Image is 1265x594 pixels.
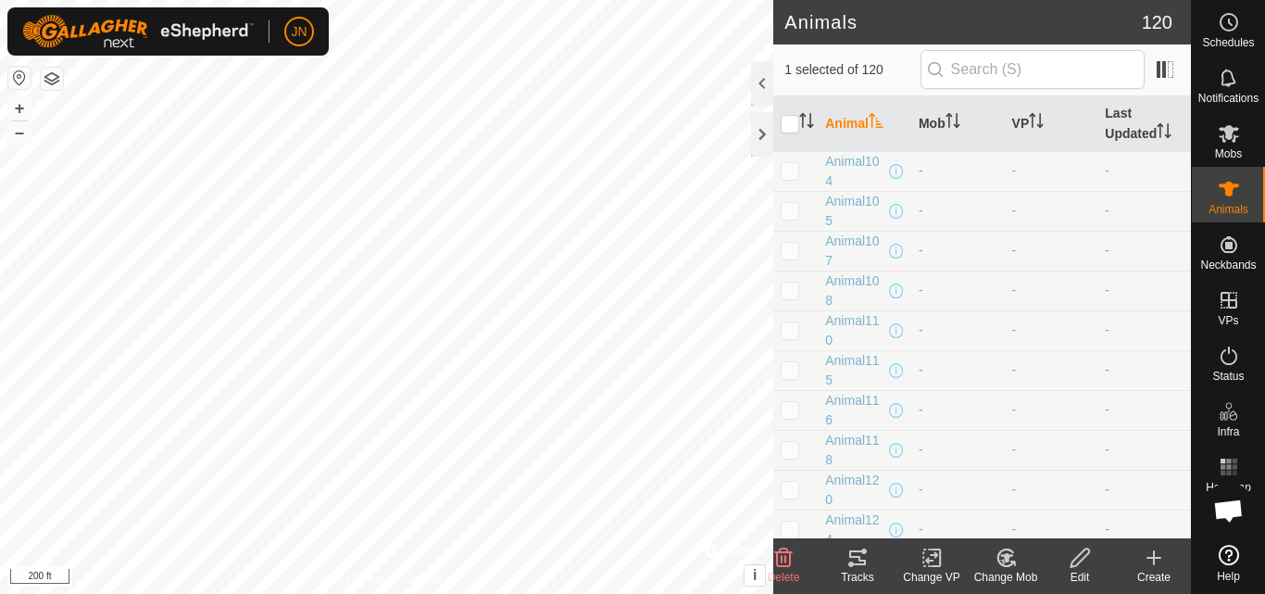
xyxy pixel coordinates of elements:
span: Help [1217,571,1240,582]
span: - [1105,442,1109,457]
button: Reset Map [8,67,31,89]
span: Animal107 [825,232,885,271]
div: Edit [1043,569,1117,586]
span: Infra [1217,426,1239,437]
span: - [1105,283,1109,297]
th: Animal [818,96,911,152]
span: - [1105,402,1109,417]
span: - [1105,203,1109,218]
span: Animal120 [825,471,885,510]
button: Map Layers [41,68,63,90]
span: Heatmap [1206,482,1251,493]
button: i [745,565,765,586]
app-display-virtual-paddock-transition: - [1012,482,1017,497]
span: Animal110 [825,311,885,350]
span: Schedules [1202,37,1254,48]
button: + [8,97,31,120]
app-display-virtual-paddock-transition: - [1012,402,1017,417]
span: - [1105,522,1109,537]
span: - [1105,243,1109,258]
span: - [1105,322,1109,337]
app-display-virtual-paddock-transition: - [1012,243,1017,258]
span: Neckbands [1200,259,1256,271]
span: Animals [1209,204,1248,215]
div: - [919,400,997,420]
app-display-virtual-paddock-transition: - [1012,362,1017,377]
span: Status [1212,371,1244,382]
span: Animal124 [825,511,885,550]
div: - [919,241,997,260]
span: - [1105,362,1109,377]
div: - [919,321,997,340]
p-sorticon: Activate to sort [1157,126,1171,141]
span: 120 [1142,8,1172,36]
span: Animal104 [825,152,885,191]
app-display-virtual-paddock-transition: - [1012,522,1017,537]
span: Notifications [1198,93,1259,104]
span: Delete [768,571,800,584]
div: Tracks [820,569,895,586]
div: - [919,161,997,181]
th: Mob [911,96,1005,152]
a: Privacy Policy [314,570,383,587]
div: - [919,440,997,460]
span: Animal116 [825,391,885,430]
app-display-virtual-paddock-transition: - [1012,203,1017,218]
div: Create [1117,569,1191,586]
img: Gallagher Logo [22,15,254,48]
span: - [1105,482,1109,497]
div: - [919,281,997,300]
app-display-virtual-paddock-transition: - [1012,322,1017,337]
span: Mobs [1215,148,1242,159]
button: – [8,121,31,144]
p-sorticon: Activate to sort [869,116,883,131]
p-sorticon: Activate to sort [1029,116,1044,131]
span: VPs [1218,315,1238,326]
th: Last Updated [1097,96,1191,152]
a: Help [1192,537,1265,589]
app-display-virtual-paddock-transition: - [1012,283,1017,297]
span: Animal115 [825,351,885,390]
div: Change Mob [969,569,1043,586]
span: 1 selected of 120 [784,60,920,80]
app-display-virtual-paddock-transition: - [1012,442,1017,457]
th: VP [1005,96,1098,152]
div: - [919,480,997,499]
a: Contact Us [405,570,459,587]
div: - [919,520,997,539]
app-display-virtual-paddock-transition: - [1012,163,1017,178]
h2: Animals [784,11,1141,33]
a: Open chat [1201,483,1257,538]
span: i [753,567,757,583]
span: - [1105,163,1109,178]
input: Search (S) [921,50,1145,89]
span: JN [291,22,307,42]
p-sorticon: Activate to sort [946,116,960,131]
div: - [919,201,997,221]
div: - [919,360,997,380]
span: Animal118 [825,431,885,470]
p-sorticon: Activate to sort [799,116,814,131]
span: Animal108 [825,272,885,310]
span: Animal105 [825,192,885,231]
div: Change VP [895,569,969,586]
